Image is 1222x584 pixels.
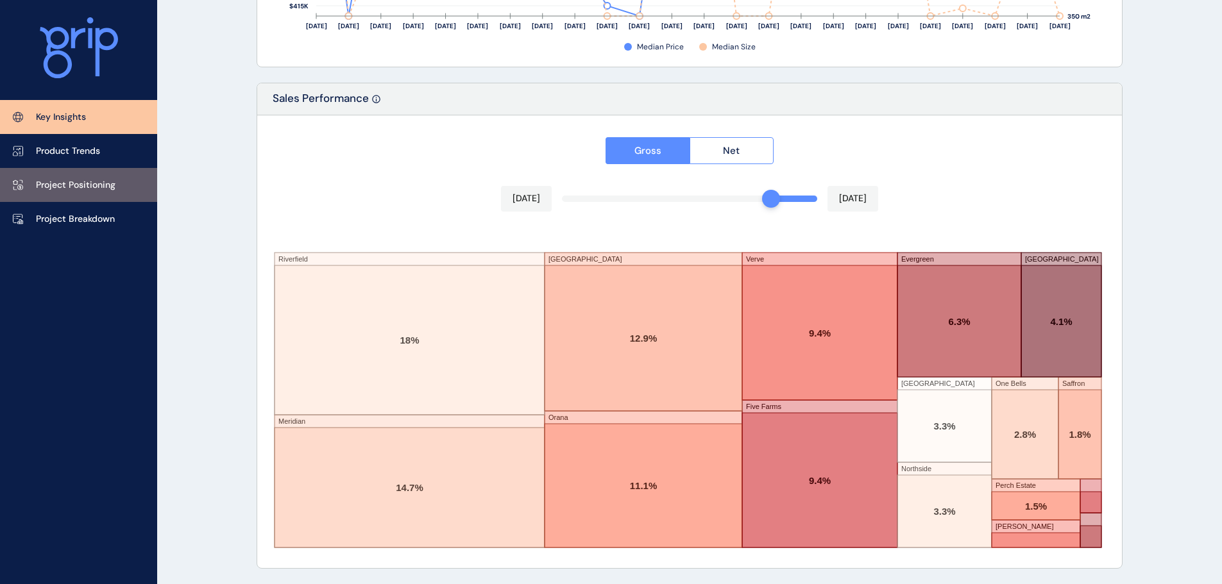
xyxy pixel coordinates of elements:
p: [DATE] [513,192,540,205]
button: Net [690,137,774,164]
p: Project Breakdown [36,213,115,226]
p: Sales Performance [273,91,369,115]
text: 350 m2 [1067,12,1090,21]
span: Median Size [712,42,756,53]
span: Net [723,144,740,157]
span: Gross [634,144,661,157]
p: [DATE] [839,192,867,205]
p: Project Positioning [36,179,115,192]
span: Median Price [637,42,684,53]
button: Gross [606,137,690,164]
p: Key Insights [36,111,86,124]
p: Product Trends [36,145,100,158]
